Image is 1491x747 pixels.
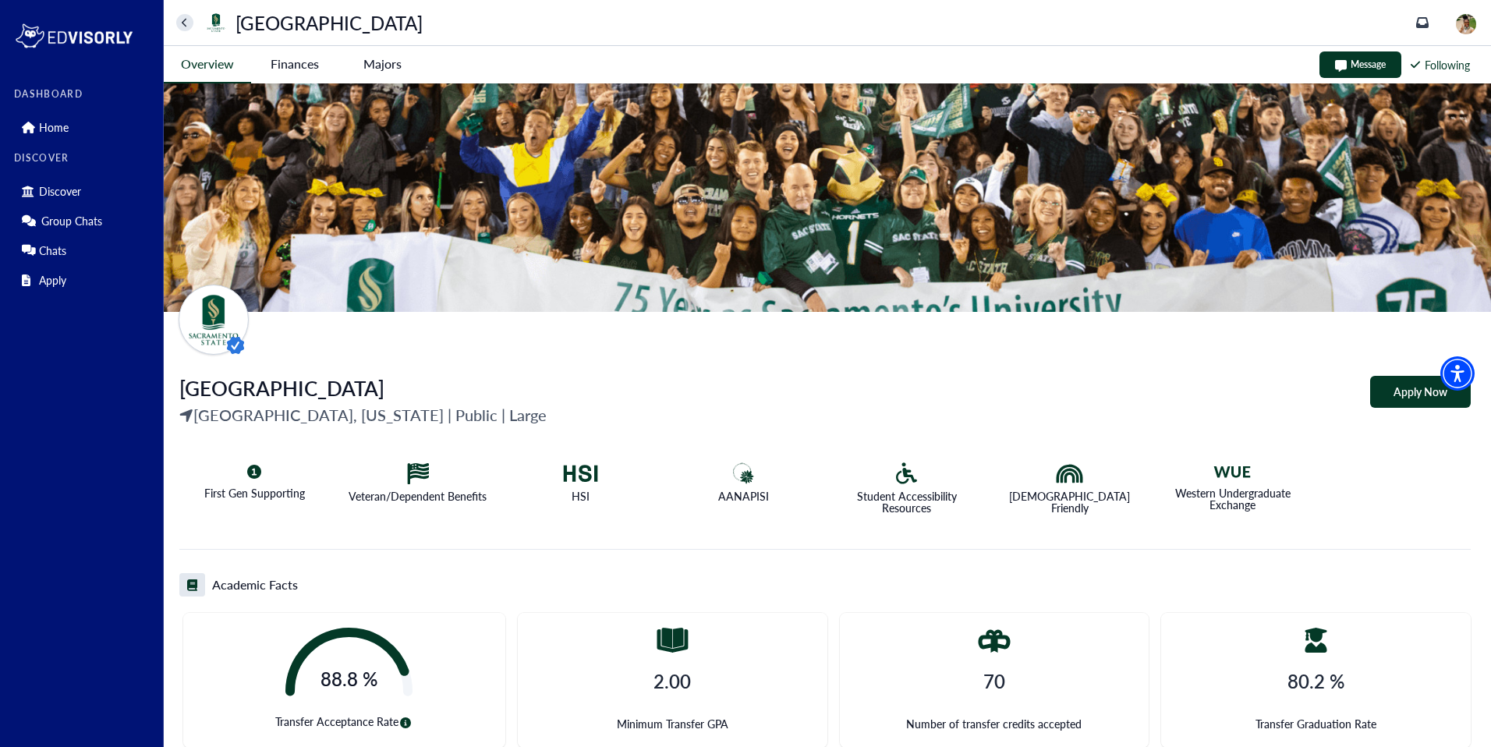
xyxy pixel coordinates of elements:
p: Student Accessibility Resources [831,490,982,514]
span: Transfer Acceptance Rate [275,713,398,729]
div: Following [1411,57,1470,73]
p: Apply [39,274,66,287]
p: First Gen Supporting [204,487,305,499]
div: Home [14,115,154,140]
img: universityName [204,10,228,35]
div: Accessibility Menu [1440,356,1475,391]
button: circle-info [398,713,413,733]
p: HSI [572,490,590,502]
span: [GEOGRAPHIC_DATA] [179,373,384,402]
button: Message [1319,51,1401,78]
p: AANAPISI [718,490,769,502]
button: Following [1409,55,1472,75]
h5: Academic Facts [212,576,298,593]
div: Chats [14,238,154,263]
p: [GEOGRAPHIC_DATA], [US_STATE] | Public | Large [179,403,547,427]
span: Number of transfer credits accepted [906,716,1082,732]
img: logo [14,20,134,51]
p: Chats [39,244,66,257]
span: Transfer Graduation Rate [1255,716,1376,732]
div: Discover [14,179,154,204]
h4: 2.00 [653,670,691,692]
p: [GEOGRAPHIC_DATA] [236,14,423,31]
div: Apply [14,267,154,292]
a: inbox [1416,16,1429,29]
button: Overview [164,46,251,83]
img: image [1456,14,1476,34]
p: Veteran/Dependent Benefits [349,490,487,502]
div: Group Chats [14,208,154,233]
p: Home [39,121,69,134]
span: Minimum Transfer GPA [617,716,728,732]
button: Finances [251,46,338,82]
h4: 80.2 % [1287,670,1344,692]
label: DASHBOARD [14,89,154,100]
span: 88.8 % [285,666,413,692]
p: Western Undergraduate Exchange [1157,487,1308,511]
button: Majors [338,46,426,82]
h4: 70 [983,670,1005,692]
img: people walking on a path in a park [164,83,1491,312]
button: home [176,14,193,31]
p: [DEMOGRAPHIC_DATA] Friendly [994,490,1145,514]
label: DISCOVER [14,153,154,164]
img: universityName [179,285,249,355]
p: Group Chats [41,214,102,228]
button: Apply Now [1370,376,1471,408]
p: Discover [39,185,81,198]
